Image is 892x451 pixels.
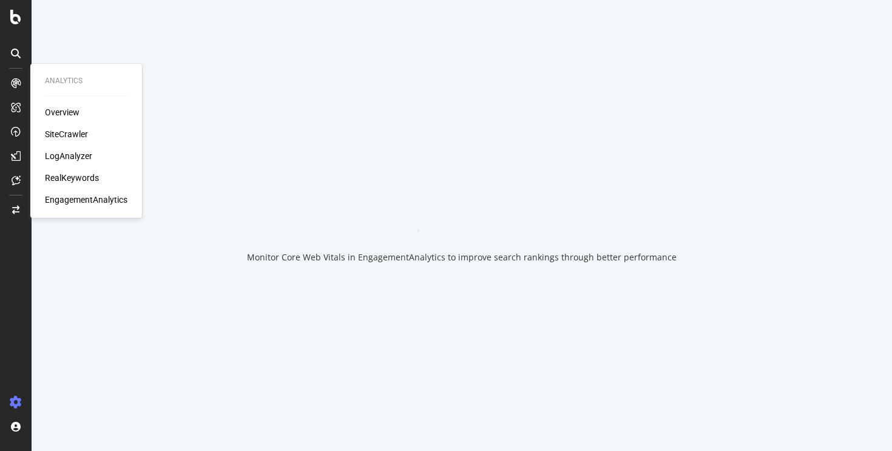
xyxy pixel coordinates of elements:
[247,251,677,263] div: Monitor Core Web Vitals in EngagementAnalytics to improve search rankings through better performance
[45,76,127,86] div: Analytics
[45,150,92,162] a: LogAnalyzer
[45,106,79,118] a: Overview
[45,128,88,140] a: SiteCrawler
[45,194,127,206] a: EngagementAnalytics
[418,188,505,232] div: animation
[45,172,99,184] a: RealKeywords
